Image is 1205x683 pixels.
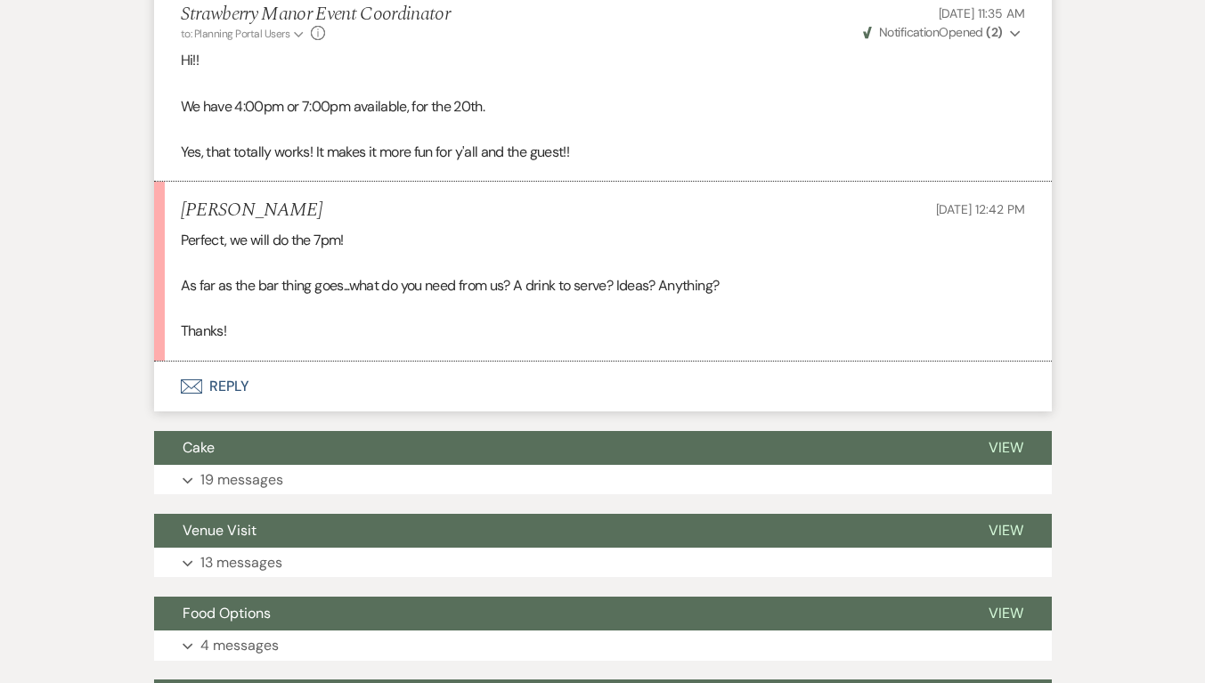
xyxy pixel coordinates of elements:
[154,514,960,548] button: Venue Visit
[183,438,215,457] span: Cake
[154,362,1052,411] button: Reply
[989,604,1023,622] span: View
[154,548,1052,578] button: 13 messages
[181,27,290,41] span: to: Planning Portal Users
[181,4,451,26] h5: Strawberry Manor Event Coordinator
[181,95,1025,118] p: We have 4:00pm or 7:00pm available, for the 20th.
[960,597,1052,630] button: View
[960,431,1052,465] button: View
[989,521,1023,540] span: View
[154,597,960,630] button: Food Options
[986,24,1002,40] strong: ( 2 )
[154,465,1052,495] button: 19 messages
[181,274,1025,297] p: As far as the bar thing goes...what do you need from us? A drink to serve? Ideas? Anything?
[939,5,1025,21] span: [DATE] 11:35 AM
[154,431,960,465] button: Cake
[181,141,1025,164] p: Yes, that totally works! It makes it more fun for y'all and the guest!!
[879,24,939,40] span: Notification
[200,634,279,657] p: 4 messages
[863,24,1003,40] span: Opened
[154,630,1052,661] button: 4 messages
[200,468,283,492] p: 19 messages
[181,199,322,222] h5: [PERSON_NAME]
[181,229,1025,252] p: Perfect, we will do the 7pm!
[181,49,1025,72] p: Hi!!
[183,521,256,540] span: Venue Visit
[960,514,1052,548] button: View
[181,320,1025,343] p: Thanks!
[183,604,271,622] span: Food Options
[181,26,307,42] button: to: Planning Portal Users
[989,438,1023,457] span: View
[200,551,282,574] p: 13 messages
[860,23,1025,42] button: NotificationOpened (2)
[936,201,1025,217] span: [DATE] 12:42 PM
